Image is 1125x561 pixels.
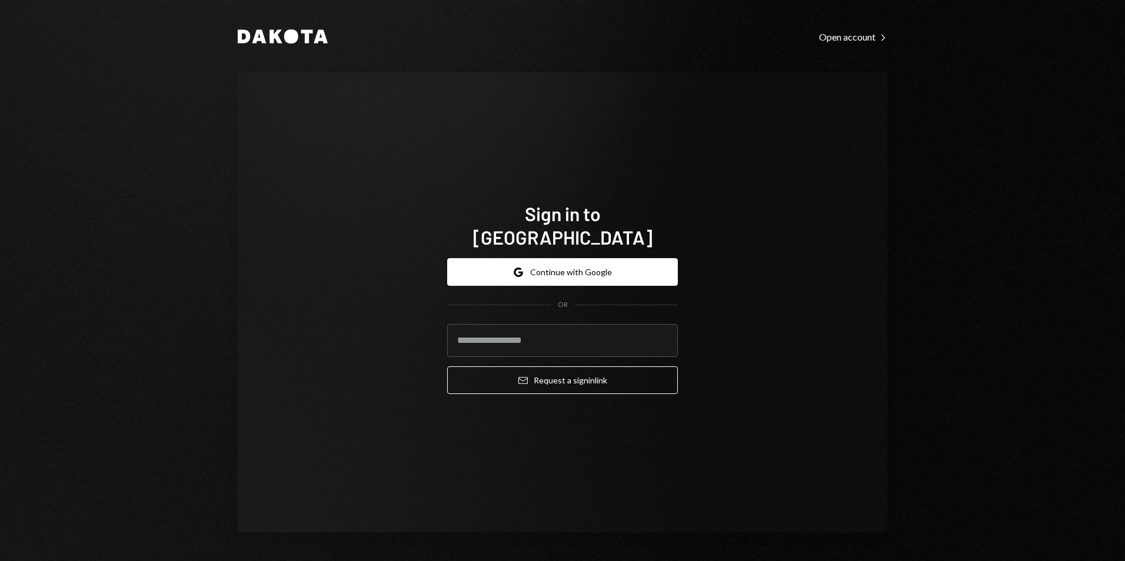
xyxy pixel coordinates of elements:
[819,31,887,43] div: Open account
[447,258,678,286] button: Continue with Google
[447,366,678,394] button: Request a signinlink
[819,30,887,43] a: Open account
[558,300,568,310] div: OR
[447,202,678,249] h1: Sign in to [GEOGRAPHIC_DATA]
